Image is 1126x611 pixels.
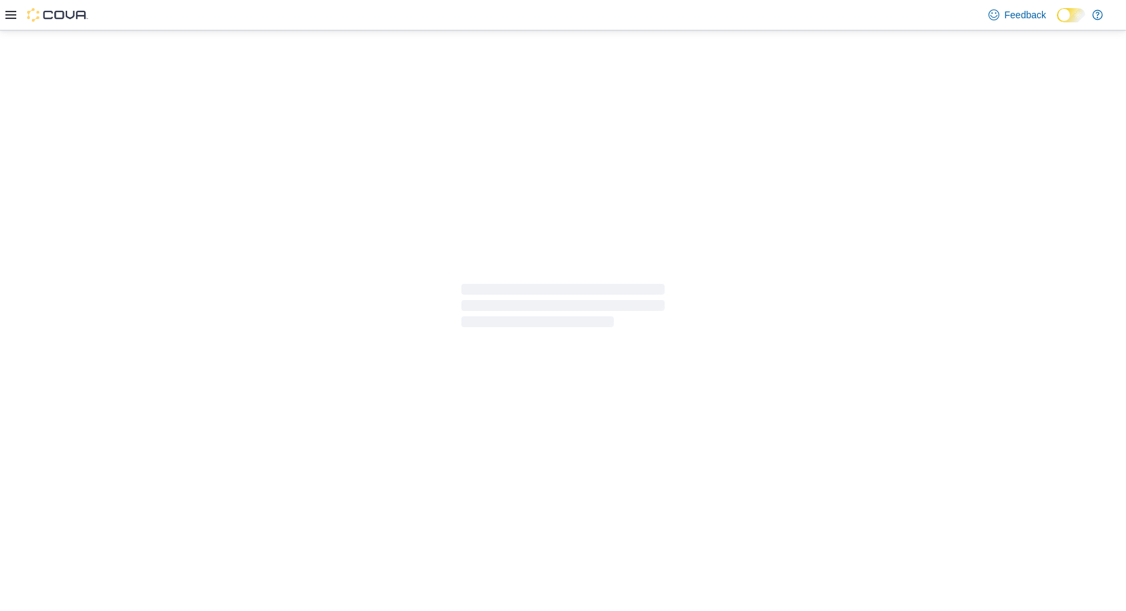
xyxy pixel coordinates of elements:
span: Loading [461,287,665,330]
span: Dark Mode [1057,22,1058,23]
img: Cova [27,8,88,22]
input: Dark Mode [1057,8,1085,22]
span: Feedback [1005,8,1046,22]
a: Feedback [983,1,1051,28]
